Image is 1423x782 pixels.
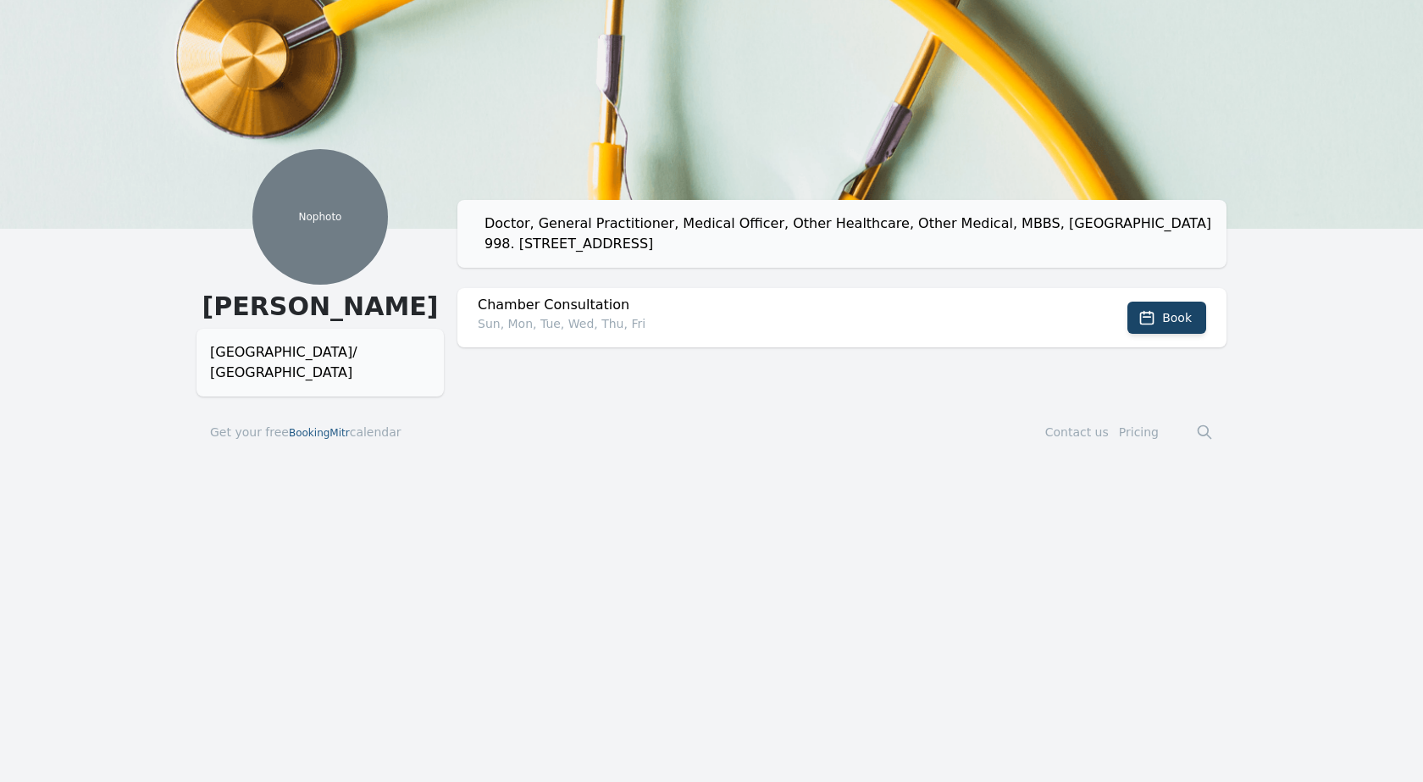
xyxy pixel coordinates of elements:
p: Sun, Mon, Tue, Wed, Thu, Fri [478,315,1054,332]
h2: Chamber Consultation [478,295,1054,315]
span: BookingMitr [289,427,350,439]
a: Get your freeBookingMitrcalendar [210,424,401,441]
p: No photo [252,210,388,224]
span: Book [1162,309,1192,326]
button: Book [1127,302,1206,334]
a: Pricing [1119,425,1159,439]
div: [GEOGRAPHIC_DATA]/ [GEOGRAPHIC_DATA] [210,342,430,383]
h1: [PERSON_NAME] [197,291,444,322]
a: Contact us [1045,425,1109,439]
div: Doctor, General Practitioner, Medical Officer, Other Healthcare, Other Medical, MBBS, [GEOGRAPHIC... [484,214,1213,254]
